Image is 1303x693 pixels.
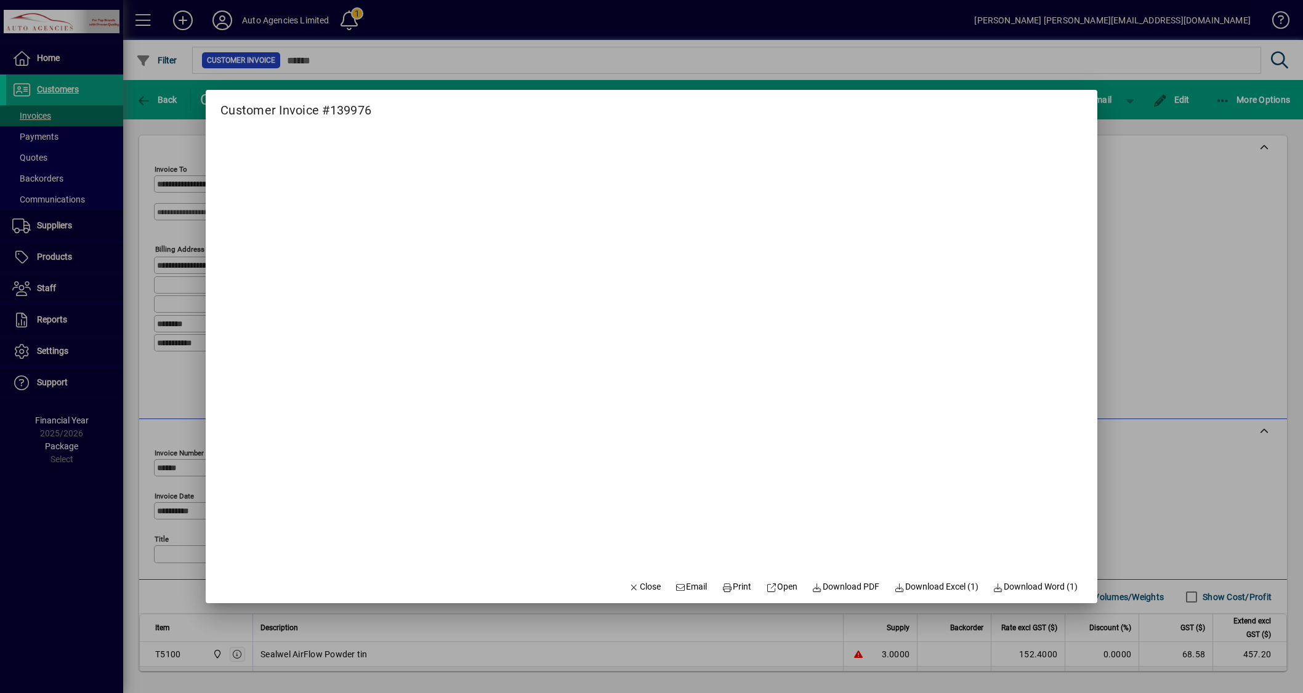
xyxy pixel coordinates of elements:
button: Download Excel (1) [889,576,983,598]
span: Download Excel (1) [894,580,978,593]
span: Print [722,580,751,593]
span: Email [676,580,708,593]
button: Print [717,576,756,598]
span: Open [766,580,797,593]
h2: Customer Invoice #139976 [206,90,386,120]
span: Close [629,580,661,593]
button: Email [671,576,712,598]
span: Download Word (1) [993,580,1078,593]
button: Close [624,576,666,598]
a: Download PDF [807,576,885,598]
a: Open [761,576,802,598]
button: Download Word (1) [988,576,1083,598]
span: Download PDF [812,580,880,593]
